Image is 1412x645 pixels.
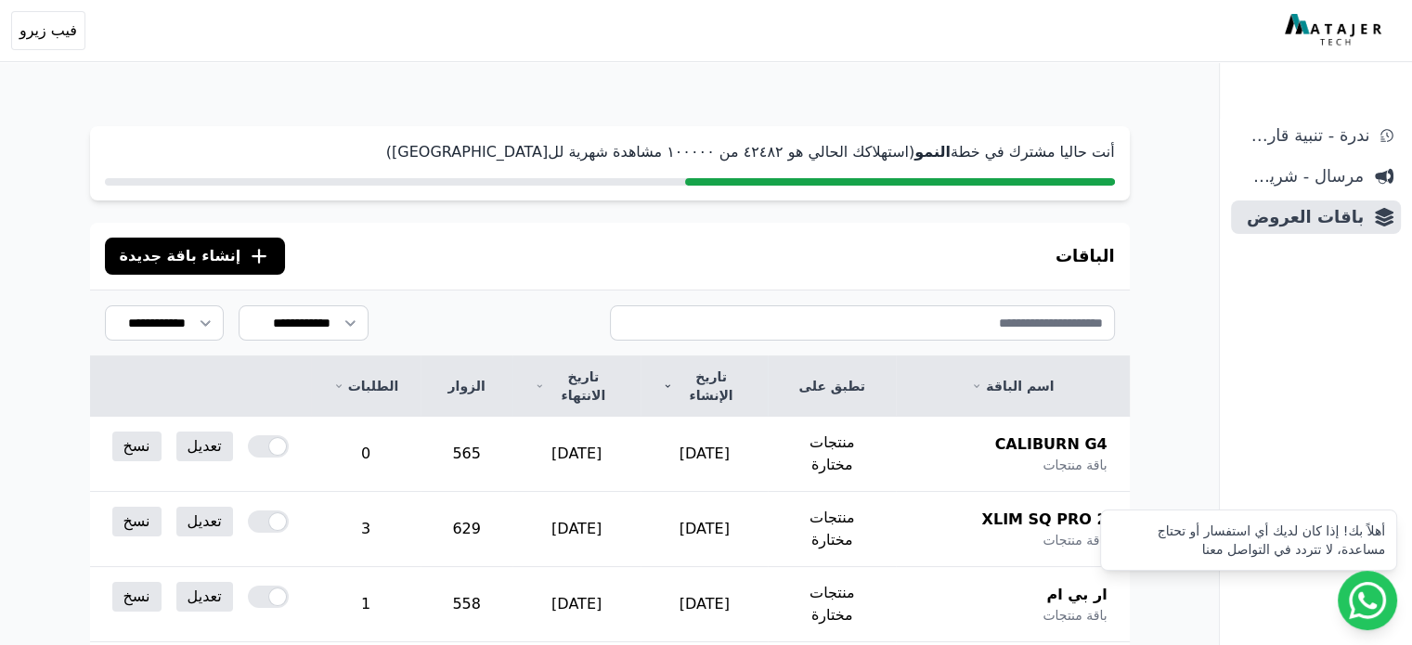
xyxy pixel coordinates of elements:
td: [DATE] [641,417,768,492]
a: اسم الباقة [918,377,1107,395]
span: باقة منتجات [1043,606,1107,625]
td: 558 [421,567,512,642]
p: أنت حاليا مشترك في خطة (استهلاكك الحالي هو ٤٢٤٨٢ من ١۰۰۰۰۰ مشاهدة شهرية لل[GEOGRAPHIC_DATA]) [105,141,1115,163]
a: تعديل [176,507,233,536]
td: منتجات مختارة [768,567,896,642]
span: CALIBURN G4 [994,433,1107,456]
a: تاريخ الإنشاء [663,368,745,405]
td: [DATE] [512,492,641,567]
span: باقات العروض [1238,204,1364,230]
strong: النمو [914,143,951,161]
button: إنشاء باقة جديدة [105,238,286,275]
td: 565 [421,417,512,492]
th: الزوار [421,356,512,417]
button: فيب زيرو [11,11,85,50]
td: منتجات مختارة [768,417,896,492]
a: نسخ [112,507,162,536]
span: باقة منتجات [1043,531,1107,549]
h3: الباقات [1056,243,1115,269]
a: تاريخ الانتهاء [535,368,618,405]
td: 3 [311,492,421,567]
a: نسخ [112,582,162,612]
span: إنشاء باقة جديدة [120,245,241,267]
a: نسخ [112,432,162,461]
td: [DATE] [641,567,768,642]
td: منتجات مختارة [768,492,896,567]
a: تعديل [176,582,233,612]
td: [DATE] [512,417,641,492]
span: باقة منتجات [1043,456,1107,474]
span: ار بي ام [1046,584,1107,606]
td: 0 [311,417,421,492]
span: ندرة - تنبية قارب علي النفاذ [1238,123,1369,148]
span: فيب زيرو [19,19,77,42]
td: 1 [311,567,421,642]
th: تطبق على [768,356,896,417]
td: 629 [421,492,512,567]
div: أهلاً بك! إذا كان لديك أي استفسار أو تحتاج مساعدة، لا تتردد في التواصل معنا [1112,522,1385,559]
span: XLIM SQ PRO 2 [981,509,1107,531]
td: [DATE] [512,567,641,642]
td: [DATE] [641,492,768,567]
a: تعديل [176,432,233,461]
img: MatajerTech Logo [1285,14,1386,47]
span: مرسال - شريط دعاية [1238,163,1364,189]
a: الطلبات [333,377,398,395]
